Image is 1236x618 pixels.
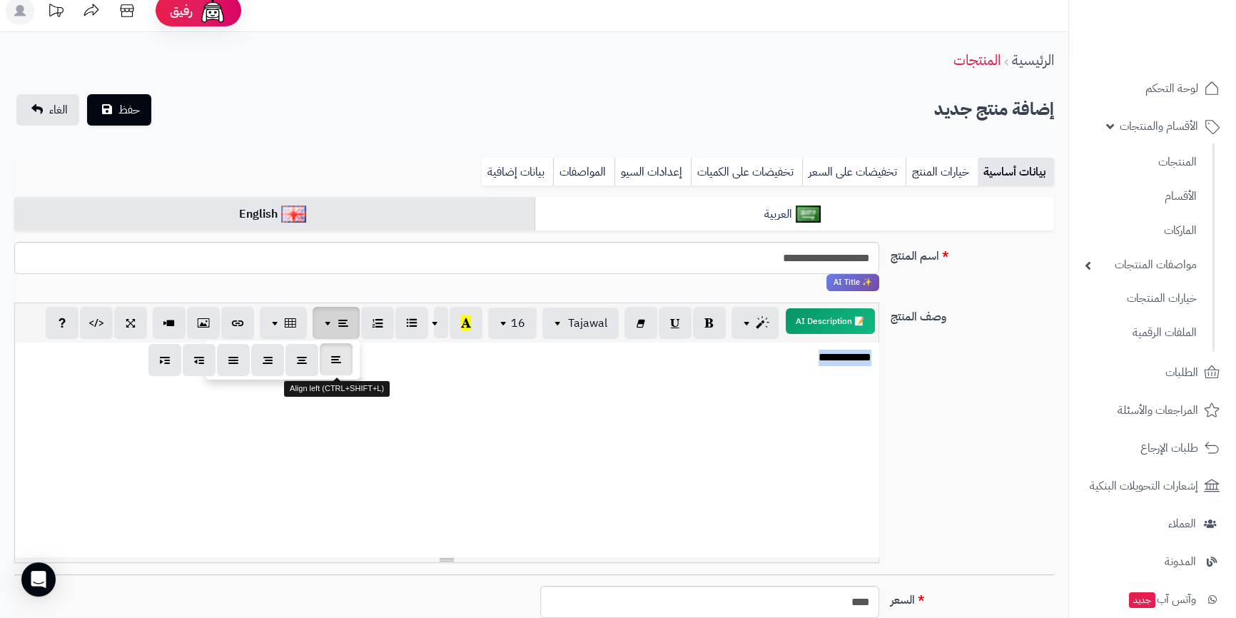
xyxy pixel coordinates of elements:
label: وصف المنتج [885,303,1060,325]
img: logo-2.png [1139,40,1222,70]
button: 16 [488,308,537,339]
span: العملاء [1168,514,1196,534]
a: خيارات المنتجات [1078,283,1204,314]
span: المدونة [1165,552,1196,572]
span: 16 [511,315,525,332]
span: Tajawal [568,315,607,332]
span: طلبات الإرجاع [1140,438,1198,458]
img: العربية [796,206,821,223]
a: المواصفات [553,158,614,186]
a: تخفيضات على الكميات [691,158,802,186]
span: جديد [1129,592,1155,608]
a: الأقسام [1078,181,1204,212]
a: مواصفات المنتجات [1078,250,1204,280]
label: السعر [885,586,1060,609]
span: الغاء [49,101,68,118]
a: المنتجات [953,49,1001,71]
span: حفظ [118,101,140,118]
a: العملاء [1078,507,1227,541]
a: الرئيسية [1012,49,1054,71]
div: Align left (CTRL+SHIFT+L) [284,381,390,397]
a: المنتجات [1078,147,1204,178]
span: وآتس آب [1128,589,1196,609]
a: وآتس آبجديد [1078,582,1227,617]
span: رفيق [170,2,193,19]
a: الغاء [16,94,79,126]
a: بيانات أساسية [978,158,1054,186]
a: المراجعات والأسئلة [1078,393,1227,427]
span: لوحة التحكم [1145,78,1198,98]
span: الأقسام والمنتجات [1120,116,1198,136]
button: 📝 AI Description [786,308,875,334]
a: تخفيضات على السعر [802,158,906,186]
a: إشعارات التحويلات البنكية [1078,469,1227,503]
a: الماركات [1078,216,1204,246]
a: بيانات إضافية [482,158,553,186]
a: English [14,197,535,232]
img: English [281,206,306,223]
span: الطلبات [1165,363,1198,383]
span: إشعارات التحويلات البنكية [1090,476,1198,496]
a: الملفات الرقمية [1078,318,1204,348]
a: المدونة [1078,544,1227,579]
label: اسم المنتج [885,242,1060,265]
div: Open Intercom Messenger [21,562,56,597]
a: خيارات المنتج [906,158,978,186]
button: حفظ [87,94,151,126]
a: طلبات الإرجاع [1078,431,1227,465]
a: الطلبات [1078,355,1227,390]
a: العربية [535,197,1055,232]
h2: إضافة منتج جديد [934,95,1054,124]
a: إعدادات السيو [614,158,691,186]
button: Tajawal [542,308,619,339]
span: انقر لاستخدام رفيقك الذكي [826,274,879,291]
a: لوحة التحكم [1078,71,1227,106]
span: المراجعات والأسئلة [1118,400,1198,420]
